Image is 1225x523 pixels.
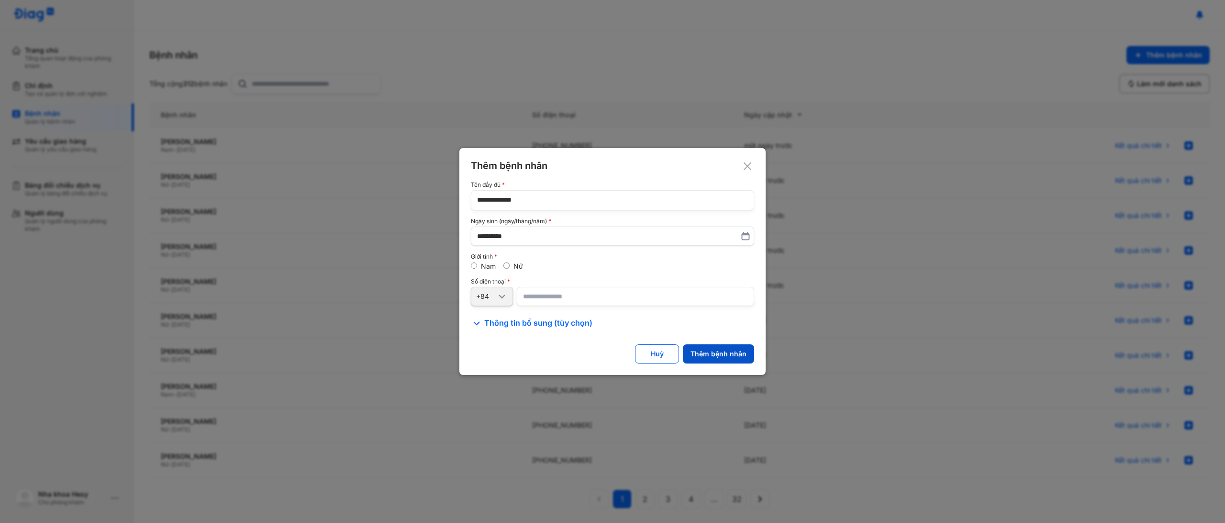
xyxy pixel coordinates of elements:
label: Nữ [513,262,523,270]
label: Nam [481,262,496,270]
div: Ngày sinh (ngày/tháng/năm) [471,218,754,225]
div: Giới tính [471,253,754,260]
div: Số điện thoại [471,278,754,285]
button: Huỷ [635,344,679,364]
div: Tên đầy đủ [471,182,754,188]
button: Thêm bệnh nhân [683,344,754,364]
div: Thêm bệnh nhân [471,159,754,172]
div: Thêm bệnh nhân [690,350,746,358]
span: Thông tin bổ sung (tùy chọn) [484,318,592,329]
div: +84 [476,292,496,301]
